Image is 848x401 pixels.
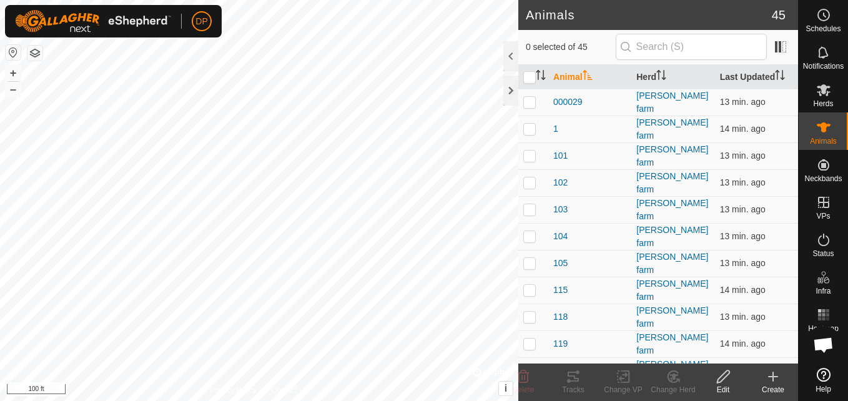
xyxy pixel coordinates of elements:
span: Delete [513,385,535,394]
span: 0 selected of 45 [526,41,616,54]
div: Edit [698,384,748,395]
div: Open chat [805,326,842,364]
span: 105 [553,257,568,270]
span: Sep 29, 2025, 6:38 PM [720,312,766,322]
span: Animals [810,137,837,145]
p-sorticon: Activate to sort [583,72,593,82]
button: + [6,66,21,81]
div: Tracks [548,384,598,395]
span: DP [195,15,207,28]
span: i [505,383,507,394]
div: [PERSON_NAME] farm [636,304,709,330]
span: 1 [553,122,558,136]
span: Neckbands [804,175,842,182]
span: 101 [553,149,568,162]
span: Sep 29, 2025, 6:38 PM [720,231,766,241]
span: VPs [816,212,830,220]
span: Sep 29, 2025, 6:38 PM [720,97,766,107]
span: Sep 29, 2025, 6:38 PM [720,285,766,295]
div: [PERSON_NAME] farm [636,358,709,384]
span: Help [816,385,831,393]
span: 103 [553,203,568,216]
button: – [6,82,21,97]
div: [PERSON_NAME] farm [636,277,709,304]
div: [PERSON_NAME] farm [636,250,709,277]
button: Map Layers [27,46,42,61]
span: Heatmap [808,325,839,332]
span: Sep 29, 2025, 6:38 PM [720,339,766,349]
a: Help [799,363,848,398]
button: Reset Map [6,45,21,60]
div: [PERSON_NAME] farm [636,89,709,116]
span: 119 [553,337,568,350]
div: Change VP [598,384,648,395]
th: Last Updated [715,65,798,89]
img: Gallagher Logo [15,10,171,32]
span: Status [812,250,834,257]
a: Contact Us [272,385,308,396]
span: Notifications [803,62,844,70]
div: [PERSON_NAME] farm [636,224,709,250]
div: Change Herd [648,384,698,395]
span: 102 [553,176,568,189]
span: 118 [553,310,568,324]
div: Create [748,384,798,395]
th: Herd [631,65,714,89]
span: Sep 29, 2025, 6:38 PM [720,124,766,134]
span: Herds [813,100,833,107]
h2: Animals [526,7,772,22]
span: Sep 29, 2025, 6:38 PM [720,204,766,214]
th: Animal [548,65,631,89]
span: 104 [553,230,568,243]
a: Privacy Policy [210,385,257,396]
p-sorticon: Activate to sort [775,72,785,82]
span: Sep 29, 2025, 6:38 PM [720,258,766,268]
span: 000029 [553,96,583,109]
p-sorticon: Activate to sort [656,72,666,82]
span: Infra [816,287,831,295]
div: [PERSON_NAME] farm [636,170,709,196]
span: Sep 29, 2025, 6:38 PM [720,177,766,187]
span: 115 [553,284,568,297]
span: Sep 29, 2025, 6:38 PM [720,151,766,161]
span: Schedules [806,25,841,32]
div: [PERSON_NAME] farm [636,143,709,169]
span: 45 [772,6,786,24]
div: [PERSON_NAME] farm [636,197,709,223]
div: [PERSON_NAME] farm [636,116,709,142]
p-sorticon: Activate to sort [536,72,546,82]
div: [PERSON_NAME] farm [636,331,709,357]
button: i [499,382,513,395]
input: Search (S) [616,34,767,60]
